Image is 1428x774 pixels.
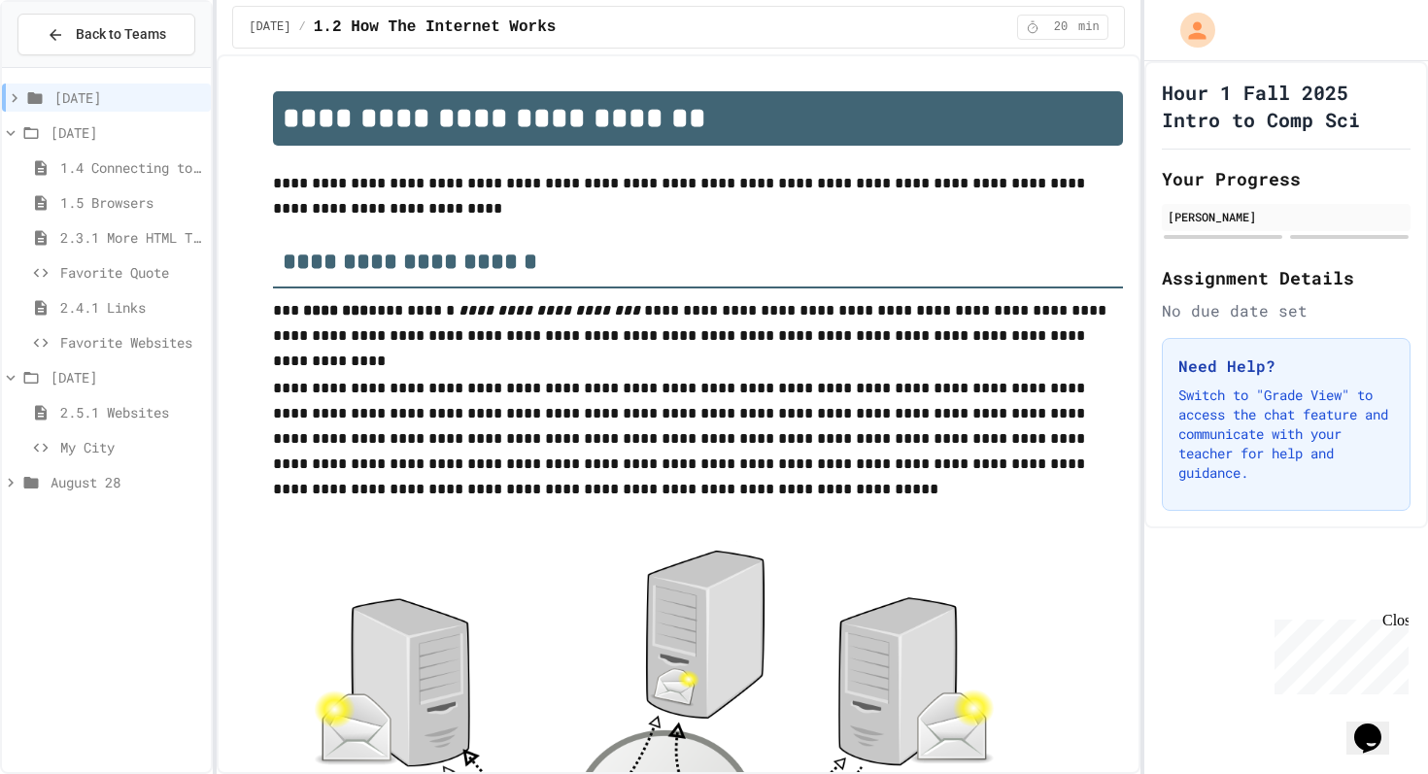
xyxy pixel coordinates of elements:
span: min [1078,19,1100,35]
span: [DATE] [51,122,203,143]
span: Favorite Quote [60,262,203,283]
span: 1.4 Connecting to a Website [60,157,203,178]
span: 2.3.1 More HTML Tags [60,227,203,248]
iframe: chat widget [1267,612,1409,694]
button: Back to Teams [17,14,195,55]
span: August 28 [51,472,203,492]
span: 1.2 How The Internet Works [314,16,557,39]
div: Chat with us now!Close [8,8,134,123]
div: No due date set [1162,299,1411,322]
h2: Assignment Details [1162,264,1411,291]
span: 20 [1045,19,1076,35]
div: My Account [1160,8,1220,52]
span: 2.5.1 Websites [60,402,203,422]
div: [PERSON_NAME] [1168,208,1405,225]
span: [DATE] [249,19,290,35]
span: 2.4.1 Links [60,297,203,318]
span: Favorite Websites [60,332,203,353]
p: Switch to "Grade View" to access the chat feature and communicate with your teacher for help and ... [1178,386,1394,483]
span: 1.5 Browsers [60,192,203,213]
h3: Need Help? [1178,354,1394,378]
span: My City [60,437,203,457]
span: Back to Teams [76,24,166,45]
span: [DATE] [54,87,203,108]
h2: Your Progress [1162,165,1411,192]
span: [DATE] [51,367,203,387]
span: / [299,19,306,35]
iframe: chat widget [1346,696,1409,755]
h1: Hour 1 Fall 2025 Intro to Comp Sci [1162,79,1411,133]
